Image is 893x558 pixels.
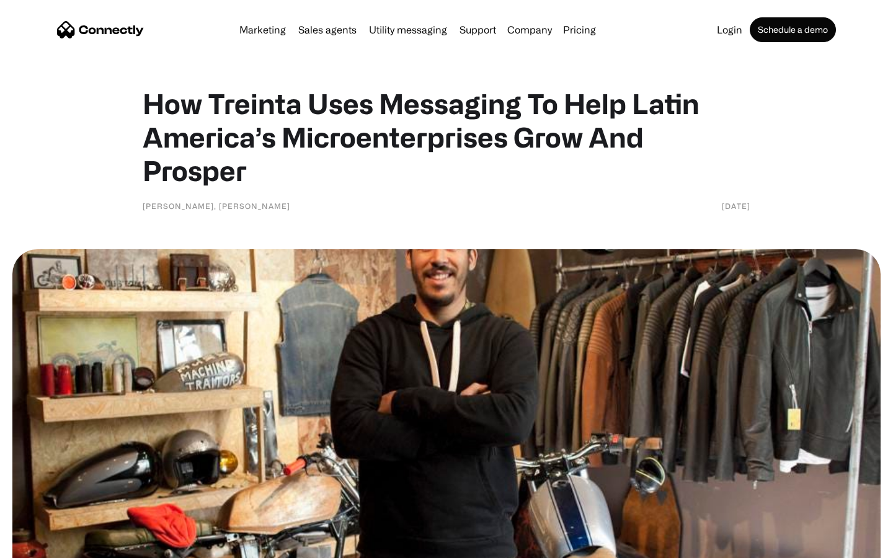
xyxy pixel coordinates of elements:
div: [PERSON_NAME], [PERSON_NAME] [143,200,290,212]
a: Support [455,25,501,35]
div: [DATE] [722,200,750,212]
a: Utility messaging [364,25,452,35]
aside: Language selected: English [12,536,74,554]
ul: Language list [25,536,74,554]
a: Pricing [558,25,601,35]
a: Schedule a demo [750,17,836,42]
a: Sales agents [293,25,362,35]
a: Login [712,25,747,35]
a: Marketing [234,25,291,35]
h1: How Treinta Uses Messaging To Help Latin America’s Microenterprises Grow And Prosper [143,87,750,187]
div: Company [507,21,552,38]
